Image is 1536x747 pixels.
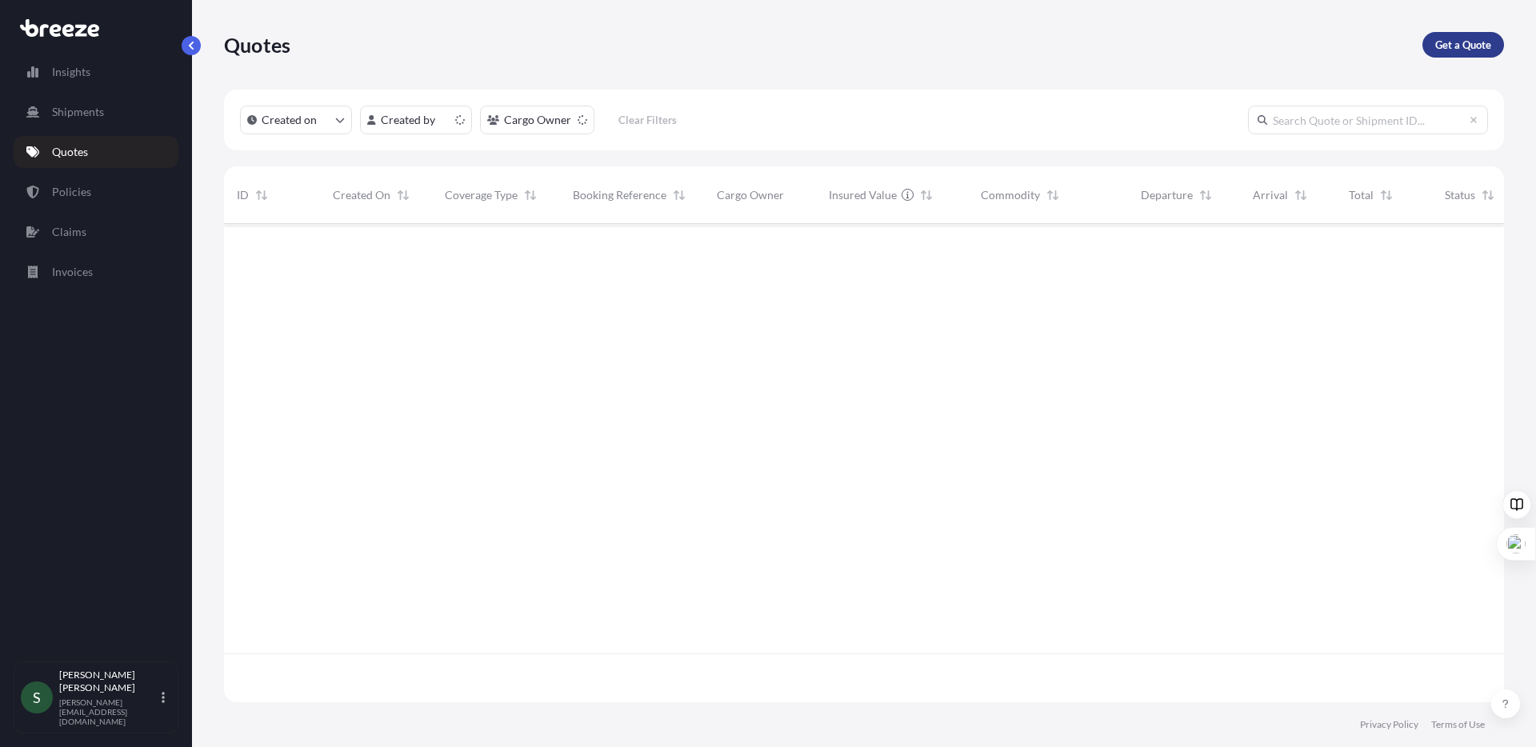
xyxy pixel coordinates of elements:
p: Quotes [224,32,290,58]
span: Total [1349,187,1374,203]
a: Insights [14,56,178,88]
button: Sort [670,186,689,205]
button: Sort [521,186,540,205]
button: Sort [1291,186,1310,205]
button: Sort [1478,186,1498,205]
a: Privacy Policy [1360,718,1418,731]
span: Cargo Owner [717,187,784,203]
button: Sort [394,186,413,205]
a: Claims [14,216,178,248]
p: Get a Quote [1435,37,1491,53]
a: Policies [14,176,178,208]
input: Search Quote or Shipment ID... [1248,106,1488,134]
p: Clear Filters [618,112,677,128]
span: Departure [1141,187,1193,203]
span: Insured Value [829,187,897,203]
button: Clear Filters [602,107,692,133]
span: Booking Reference [573,187,666,203]
span: S [33,689,41,705]
p: [PERSON_NAME] [PERSON_NAME] [59,669,158,694]
p: Invoices [52,264,93,280]
p: Cargo Owner [504,112,571,128]
span: Status [1445,187,1475,203]
p: Created by [381,112,435,128]
button: cargoOwner Filter options [480,106,594,134]
span: Commodity [981,187,1040,203]
a: Invoices [14,256,178,288]
span: Arrival [1253,187,1288,203]
button: createdBy Filter options [360,106,472,134]
span: Coverage Type [445,187,518,203]
p: Claims [52,224,86,240]
p: Created on [262,112,317,128]
span: ID [237,187,249,203]
button: Sort [252,186,271,205]
button: Sort [917,186,936,205]
p: [PERSON_NAME][EMAIL_ADDRESS][DOMAIN_NAME] [59,697,158,726]
p: Quotes [52,144,88,160]
a: Quotes [14,136,178,168]
button: createdOn Filter options [240,106,352,134]
p: Policies [52,184,91,200]
button: Sort [1043,186,1062,205]
a: Terms of Use [1431,718,1485,731]
button: Sort [1196,186,1215,205]
span: Created On [333,187,390,203]
a: Shipments [14,96,178,128]
a: Get a Quote [1422,32,1504,58]
button: Sort [1377,186,1396,205]
p: Insights [52,64,90,80]
p: Shipments [52,104,104,120]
